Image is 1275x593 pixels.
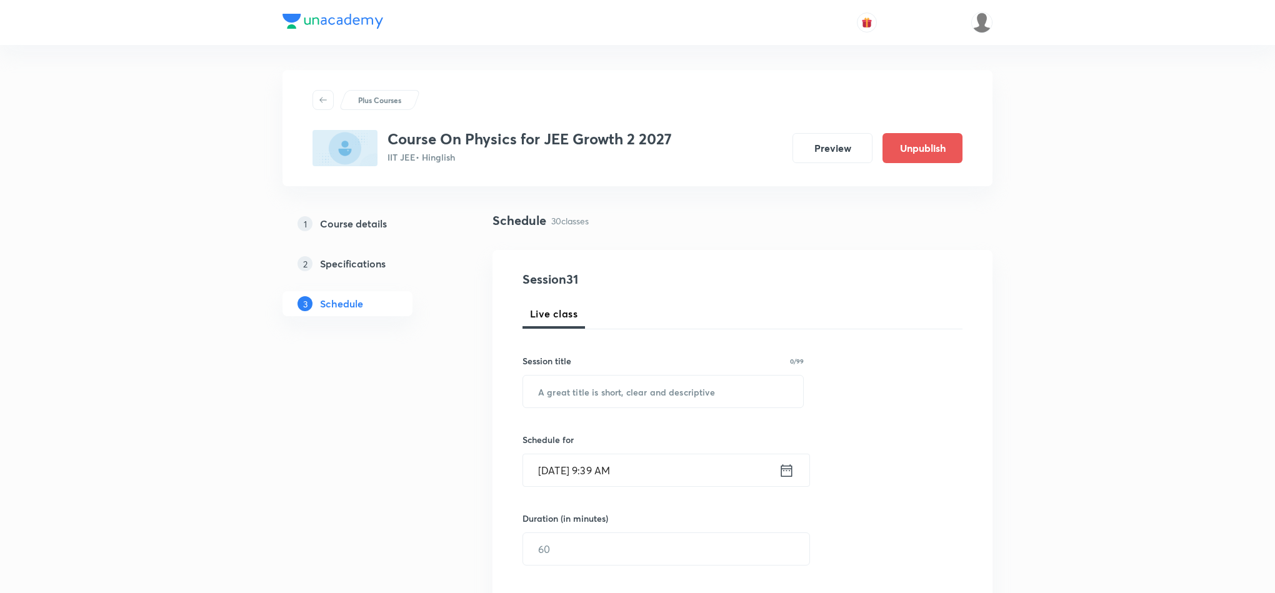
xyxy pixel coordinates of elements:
[320,216,387,231] h5: Course details
[522,354,571,367] h6: Session title
[530,306,577,321] span: Live class
[297,296,312,311] p: 3
[523,533,809,565] input: 60
[792,133,872,163] button: Preview
[857,12,877,32] button: avatar
[387,151,672,164] p: IIT JEE • Hinglish
[358,94,401,106] p: Plus Courses
[282,14,383,32] a: Company Logo
[282,14,383,29] img: Company Logo
[551,214,589,227] p: 30 classes
[320,256,386,271] h5: Specifications
[320,296,363,311] h5: Schedule
[492,211,546,230] h4: Schedule
[282,251,452,276] a: 2Specifications
[387,130,672,148] h3: Course On Physics for JEE Growth 2 2027
[882,133,962,163] button: Unpublish
[297,216,312,231] p: 1
[861,17,872,28] img: avatar
[522,270,751,289] h4: Session 31
[297,256,312,271] p: 2
[312,130,377,166] img: A321AB39-24AC-4952-9A80-67691C21EDBB_plus.png
[522,433,804,446] h6: Schedule for
[523,376,803,407] input: A great title is short, clear and descriptive
[282,211,452,236] a: 1Course details
[790,358,804,364] p: 0/99
[522,512,608,525] h6: Duration (in minutes)
[971,12,992,33] img: Shivank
